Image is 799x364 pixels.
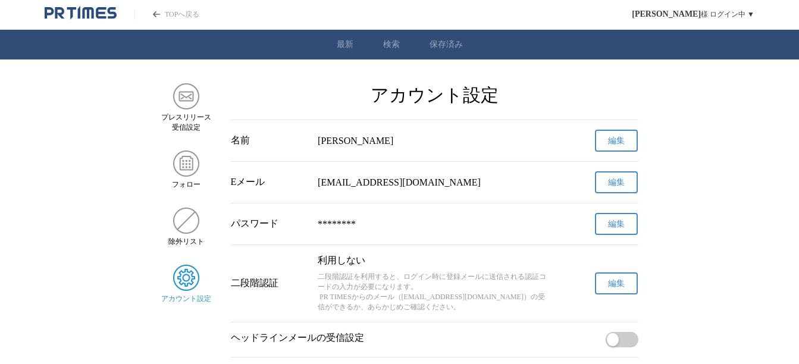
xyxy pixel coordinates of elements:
img: フォロー [173,150,199,177]
a: PR TIMESのトップページはこちら [134,10,199,20]
div: [EMAIL_ADDRESS][DOMAIN_NAME] [318,177,551,188]
a: プレスリリース 受信設定プレスリリース 受信設定 [161,83,212,133]
span: [PERSON_NAME] [632,10,701,19]
div: 二段階認証 [231,277,309,290]
a: 最新 [337,39,353,50]
a: 保存済み [430,39,463,50]
img: アカウント設定 [173,265,199,291]
span: 編集 [608,219,625,230]
div: 名前 [231,134,309,147]
p: ヘッドラインメールの受信設定 [231,332,601,344]
span: アカウント設定 [161,294,211,304]
div: パスワード [231,218,309,230]
span: プレスリリース 受信設定 [161,112,211,133]
div: [PERSON_NAME] [318,136,551,146]
span: フォロー [172,180,200,190]
a: 除外リスト除外リスト [161,208,212,247]
span: 編集 [608,177,625,188]
button: 編集 [595,213,638,235]
button: 編集 [595,272,638,294]
a: フォローフォロー [161,150,212,190]
a: PR TIMESのトップページはこちら [45,6,117,23]
button: 編集 [595,130,638,152]
img: プレスリリース 受信設定 [173,83,199,109]
h2: アカウント設定 [231,83,638,108]
button: 編集 [595,171,638,193]
a: 検索 [383,39,400,50]
div: Eメール [231,176,309,189]
p: 利用しない [318,255,551,267]
p: 二段階認証を利用すると、ログイン時に登録メールに送信される認証コードの入力が必要になります。 PR TIMESからのメール（[EMAIL_ADDRESS][DOMAIN_NAME]）の受信ができ... [318,272,551,312]
img: 除外リスト [173,208,199,234]
a: アカウント設定アカウント設定 [161,265,212,304]
span: 編集 [608,136,625,146]
span: 除外リスト [168,237,204,247]
span: 編集 [608,278,625,289]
